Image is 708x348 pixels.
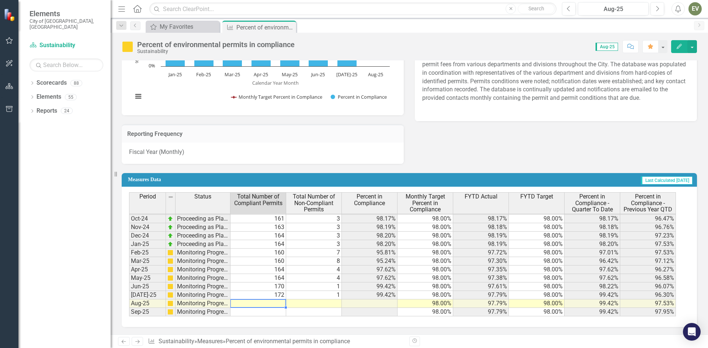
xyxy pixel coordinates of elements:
span: Search [528,6,544,11]
td: 96.76% [620,223,676,232]
img: cBAA0RP0Y6D5n+AAAAAElFTkSuQmCC [167,292,173,298]
td: 96.27% [620,266,676,274]
td: Proceeding as Planned [176,215,230,223]
td: 97.35% [453,266,509,274]
span: Last Calculated [DATE] [641,176,693,184]
td: Monitoring Progress [176,291,230,299]
td: 97.53% [620,249,676,257]
td: 164 [230,274,286,282]
img: Monitoring Progress [122,41,133,53]
td: 98.00% [398,282,453,291]
h3: Measures Data [128,177,347,182]
td: Aug-25 [129,299,166,308]
td: 98.00% [509,282,565,291]
td: Jun-25 [129,282,166,291]
td: 95.81% [342,249,398,257]
td: Monitoring Progress [176,299,230,308]
td: 98.00% [398,266,453,274]
td: 98.00% [398,299,453,308]
td: 98.19% [342,223,398,232]
span: Percent in Compliance - Quarter To Date [566,193,618,213]
td: 98.20% [565,240,620,249]
td: 97.12% [620,257,676,266]
td: 98.18% [565,223,620,232]
td: 97.53% [620,240,676,249]
a: Elements [37,93,61,101]
td: 98.00% [398,291,453,299]
img: zOikAAAAAElFTkSuQmCC [167,216,173,222]
text: Apr-25 [254,71,268,78]
td: 98.00% [509,257,565,266]
td: Sep-25 [129,308,166,316]
a: Scorecards [37,79,67,87]
div: » » [148,337,404,346]
td: 99.42% [342,291,398,299]
img: 8DAGhfEEPCf229AAAAAElFTkSuQmCC [168,194,174,200]
a: Reports [37,107,57,115]
h3: Reporting Frequency [127,131,398,137]
td: 160 [230,257,286,266]
div: Percent of environmental permits in compliance [226,338,350,345]
td: 3 [286,240,342,249]
span: Total Number of Non-Compliant Permits [288,193,340,213]
img: cBAA0RP0Y6D5n+AAAAAElFTkSuQmCC [167,267,173,273]
td: 97.79% [453,299,509,308]
button: View chart menu, Chart [133,91,143,102]
td: 98.00% [398,240,453,249]
td: 8 [286,257,342,266]
td: 97.72% [453,249,509,257]
td: 98.20% [342,240,398,249]
a: Sustainability [159,338,194,345]
td: 97.62% [342,266,398,274]
td: 97.01% [565,249,620,257]
td: 98.18% [453,223,509,232]
text: Jun-25 [310,71,325,78]
td: 97.61% [453,282,509,291]
td: 98.19% [453,240,509,249]
td: Proceeding as Planned [176,223,230,232]
td: 98.19% [453,232,509,240]
td: 7 [286,249,342,257]
td: 99.42% [342,282,398,291]
td: 3 [286,223,342,232]
td: 98.00% [509,274,565,282]
img: zOikAAAAAElFTkSuQmCC [167,233,173,239]
span: Percent in Compliance - Previous Year QTD [622,193,674,213]
td: 164 [230,266,286,274]
a: Measures [197,338,223,345]
td: 97.30% [453,257,509,266]
td: 99.42% [565,308,620,316]
td: 164 [230,240,286,249]
button: EV [688,2,702,15]
td: 96.47% [620,215,676,223]
text: Feb-25 [196,71,211,78]
img: cBAA0RP0Y6D5n+AAAAAElFTkSuQmCC [167,250,173,256]
td: 96.42% [565,257,620,266]
td: 163 [230,223,286,232]
text: 0% [149,62,155,69]
span: Percent in Compliance [343,193,396,206]
td: 97.79% [453,291,509,299]
td: Monitoring Progress [176,274,230,282]
td: 1 [286,291,342,299]
input: Search ClearPoint... [149,3,556,15]
td: Nov-24 [129,223,166,232]
td: 96.07% [620,282,676,291]
div: My Favorites [160,22,218,31]
button: Show Monthly Target Percent in Compliance [231,94,323,100]
a: My Favorites [147,22,218,31]
td: Oct-24 [129,215,166,223]
text: Mar-25 [225,71,240,78]
td: 98.00% [398,232,453,240]
span: Aug-25 [596,43,618,51]
img: cBAA0RP0Y6D5n+AAAAAElFTkSuQmCC [167,300,173,306]
td: 98.00% [398,215,453,223]
td: 98.20% [342,232,398,240]
td: Feb-25 [129,249,166,257]
span: Total Number of Compliant Permits [232,193,284,206]
span: Monthly Target Percent in Compliance [399,193,451,213]
td: 164 [230,232,286,240]
div: Open Intercom Messenger [683,323,701,341]
td: 99.42% [565,299,620,308]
